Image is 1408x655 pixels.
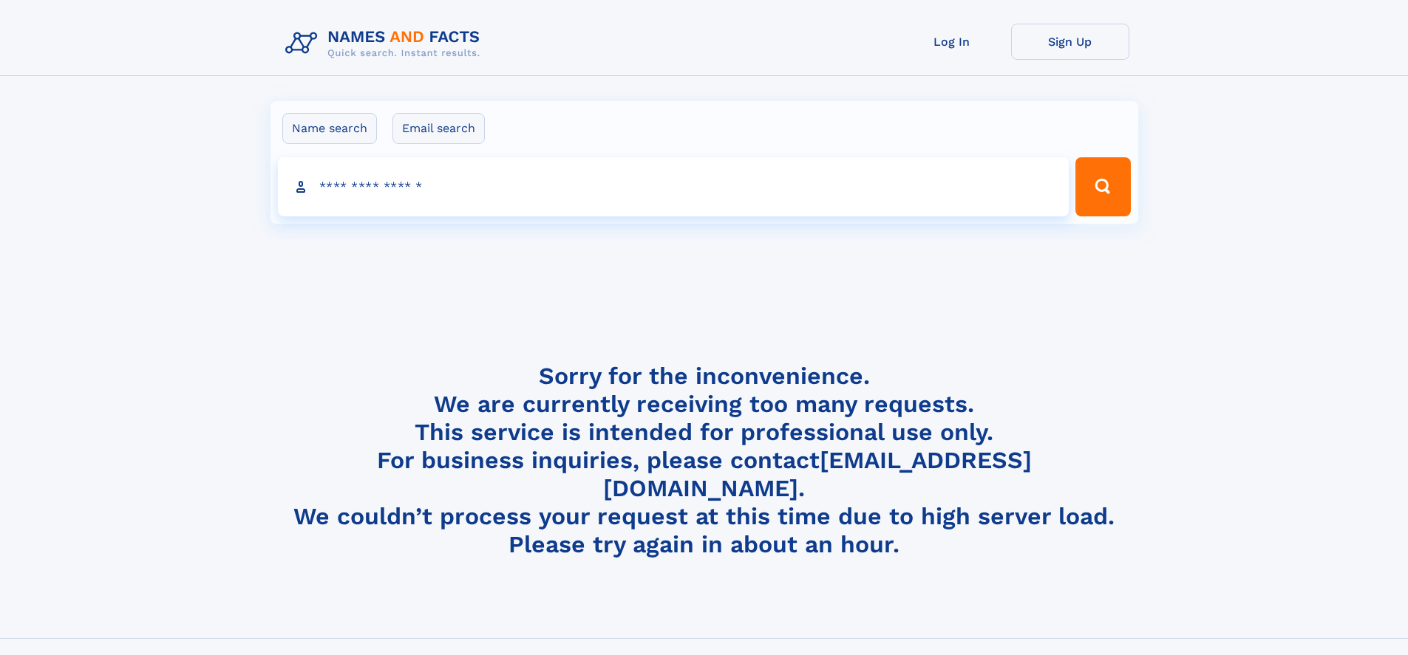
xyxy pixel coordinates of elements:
[603,446,1032,502] a: [EMAIL_ADDRESS][DOMAIN_NAME]
[279,24,492,64] img: Logo Names and Facts
[282,113,377,144] label: Name search
[1011,24,1129,60] a: Sign Up
[1075,157,1130,216] button: Search Button
[392,113,485,144] label: Email search
[893,24,1011,60] a: Log In
[278,157,1069,216] input: search input
[279,362,1129,559] h4: Sorry for the inconvenience. We are currently receiving too many requests. This service is intend...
